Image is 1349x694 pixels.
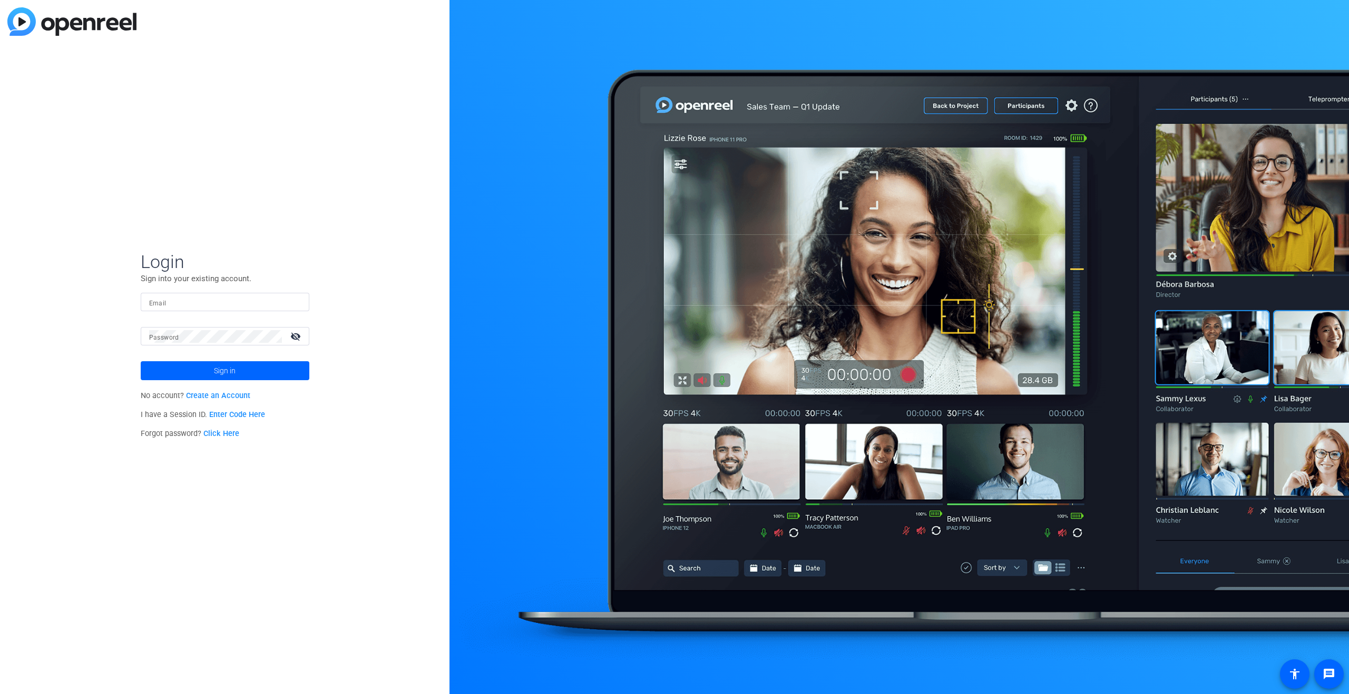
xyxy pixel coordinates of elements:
[141,361,309,380] button: Sign in
[141,429,240,438] span: Forgot password?
[149,296,301,309] input: Enter Email Address
[1323,668,1335,680] mat-icon: message
[141,251,309,273] span: Login
[203,429,239,438] a: Click Here
[209,410,265,419] a: Enter Code Here
[141,273,309,284] p: Sign into your existing account.
[186,391,250,400] a: Create an Account
[284,329,309,344] mat-icon: visibility_off
[1288,668,1301,680] mat-icon: accessibility
[7,7,136,36] img: blue-gradient.svg
[141,410,266,419] span: I have a Session ID.
[141,391,251,400] span: No account?
[149,334,179,341] mat-label: Password
[149,300,167,307] mat-label: Email
[214,358,236,384] span: Sign in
